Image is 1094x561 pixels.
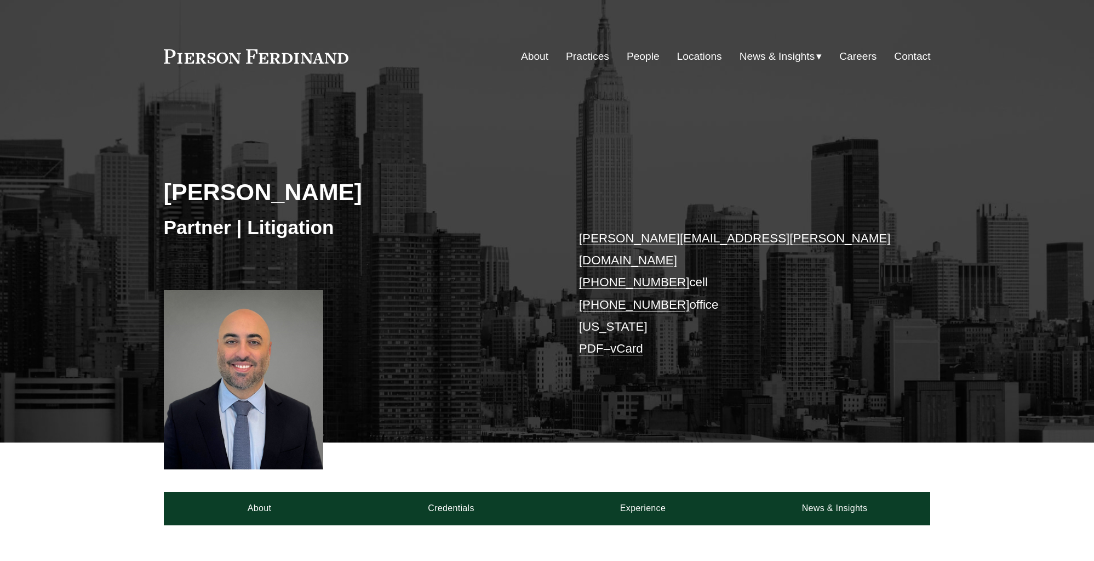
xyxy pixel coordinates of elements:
a: [PERSON_NAME][EMAIL_ADDRESS][PERSON_NAME][DOMAIN_NAME] [579,231,891,267]
a: Credentials [356,492,547,525]
a: [PHONE_NUMBER] [579,275,690,289]
a: Careers [839,46,877,67]
a: Experience [547,492,739,525]
a: About [164,492,356,525]
a: [PHONE_NUMBER] [579,298,690,311]
a: vCard [610,342,643,355]
h2: [PERSON_NAME] [164,178,547,206]
p: cell office [US_STATE] – [579,228,898,360]
h3: Partner | Litigation [164,216,547,240]
a: News & Insights [738,492,930,525]
a: folder dropdown [740,46,822,67]
a: Practices [566,46,609,67]
a: Contact [894,46,930,67]
a: About [521,46,548,67]
a: People [627,46,660,67]
a: Locations [677,46,722,67]
a: PDF [579,342,604,355]
span: News & Insights [740,47,815,66]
